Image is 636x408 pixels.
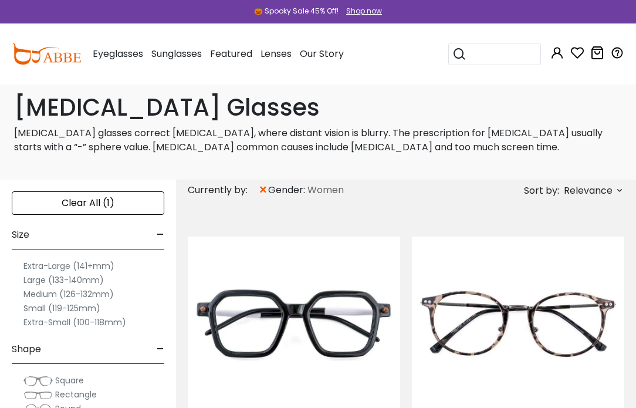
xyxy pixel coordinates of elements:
label: Extra-Large (141+mm) [23,259,114,273]
span: Lenses [261,47,292,60]
h1: [MEDICAL_DATA] Glasses [14,93,622,122]
span: Size [12,221,29,249]
span: Square [55,375,84,386]
span: gender: [268,183,307,197]
div: Shop now [346,6,382,16]
span: Featured [210,47,252,60]
div: Currently by: [188,180,258,201]
img: Square.png [23,375,53,387]
span: - [157,221,164,249]
img: abbeglasses.com [12,43,81,65]
span: Relevance [564,180,613,201]
span: - [157,335,164,363]
span: Women [307,183,344,197]
img: Rectangle.png [23,389,53,401]
span: Sort by: [524,184,559,197]
a: Shop now [340,6,382,16]
p: [MEDICAL_DATA] glasses correct [MEDICAL_DATA], where distant vision is blurry. The prescription f... [14,126,622,154]
span: × [258,180,268,201]
div: 🎃 Spooky Sale 45% Off! [254,6,339,16]
span: Eyeglasses [93,47,143,60]
span: Our Story [300,47,344,60]
label: Extra-Small (100-118mm) [23,315,126,329]
span: Sunglasses [151,47,202,60]
label: Small (119-125mm) [23,301,100,315]
span: Rectangle [55,389,97,400]
label: Large (133-140mm) [23,273,104,287]
div: Clear All (1) [12,191,164,215]
label: Medium (126-132mm) [23,287,114,301]
span: Shape [12,335,41,363]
